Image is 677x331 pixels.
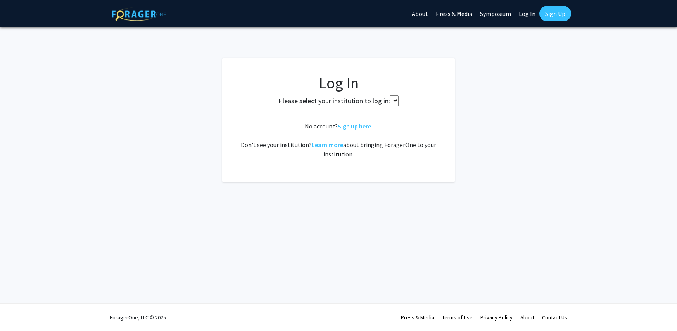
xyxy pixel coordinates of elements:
[480,314,513,321] a: Privacy Policy
[238,121,439,159] div: No account? . Don't see your institution? about bringing ForagerOne to your institution.
[312,141,343,149] a: Learn more about bringing ForagerOne to your institution
[338,122,371,130] a: Sign up here
[542,314,567,321] a: Contact Us
[520,314,534,321] a: About
[442,314,473,321] a: Terms of Use
[401,314,434,321] a: Press & Media
[238,74,439,92] h1: Log In
[112,7,166,21] img: ForagerOne Logo
[110,304,166,331] div: ForagerOne, LLC © 2025
[539,6,571,21] a: Sign Up
[278,95,390,106] label: Please select your institution to log in:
